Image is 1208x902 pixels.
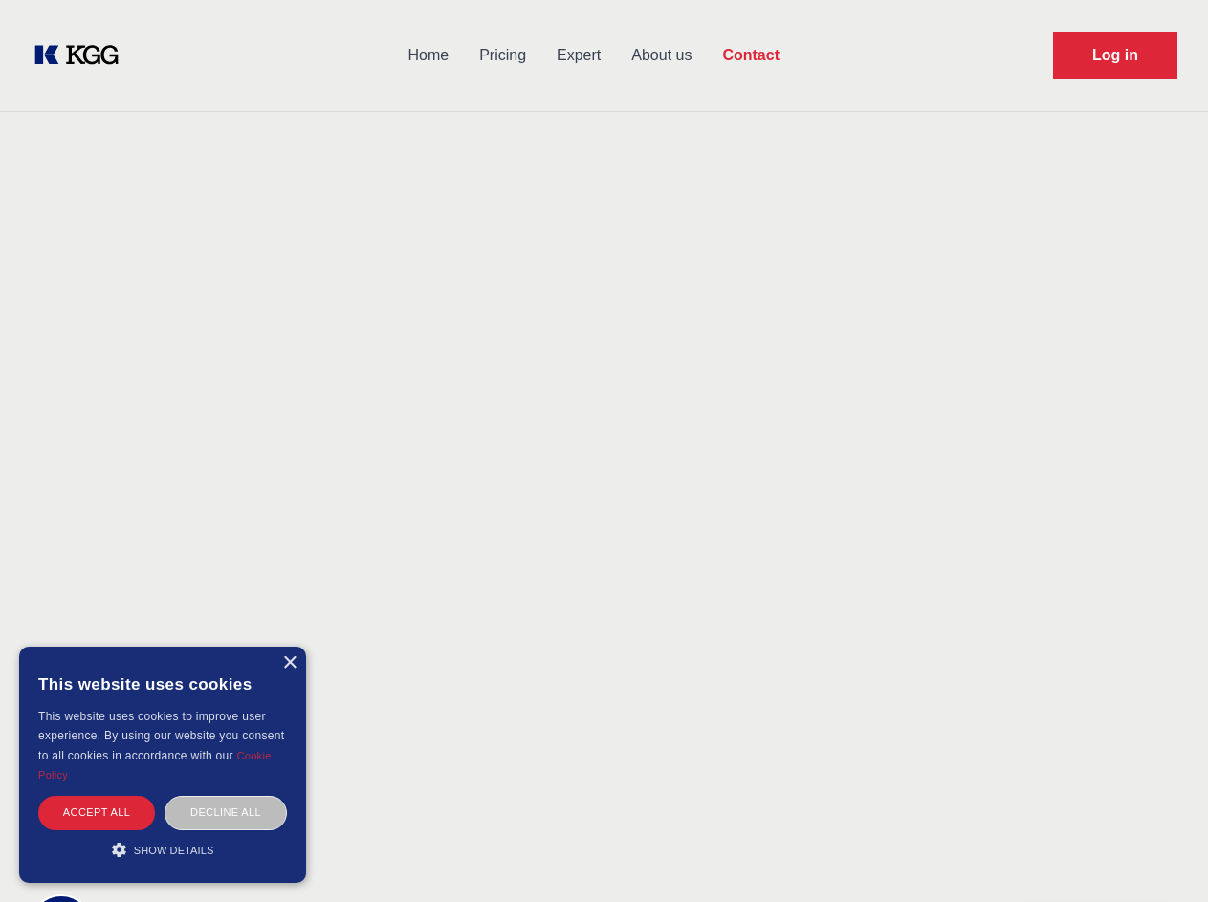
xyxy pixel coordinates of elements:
a: KOL Knowledge Platform: Talk to Key External Experts (KEE) [31,40,134,71]
a: Cookie Policy [38,750,272,781]
div: Close [282,656,297,671]
a: Request Demo [1053,32,1177,79]
div: Decline all [165,796,287,829]
span: This website uses cookies to improve user experience. By using our website you consent to all coo... [38,710,284,762]
a: About us [616,31,707,80]
iframe: Chat Widget [1112,810,1208,902]
a: Expert [541,31,616,80]
span: Show details [134,845,214,856]
div: Accept all [38,796,155,829]
a: Home [392,31,464,80]
div: This website uses cookies [38,661,287,707]
a: Contact [707,31,795,80]
div: Show details [38,840,287,859]
a: Pricing [464,31,541,80]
